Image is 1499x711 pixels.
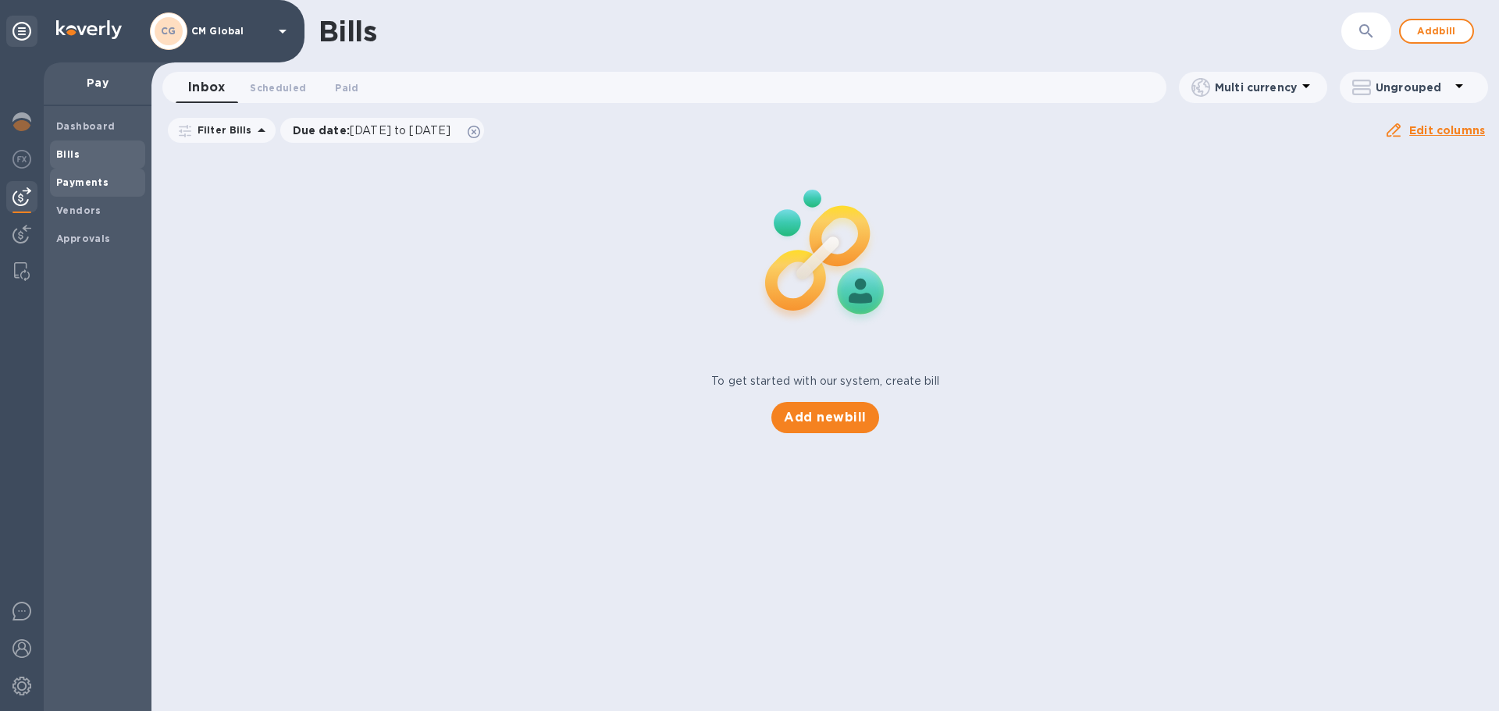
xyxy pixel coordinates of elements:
span: Add new bill [784,408,866,427]
div: Due date:[DATE] to [DATE] [280,118,485,143]
b: CG [161,25,176,37]
p: Pay [56,75,139,91]
b: Vendors [56,204,101,216]
b: Payments [56,176,109,188]
img: Foreign exchange [12,150,31,169]
p: Filter Bills [191,123,252,137]
p: Ungrouped [1376,80,1450,95]
img: Logo [56,20,122,39]
h1: Bills [319,15,376,48]
p: Multi currency [1215,80,1297,95]
p: CM Global [191,26,269,37]
button: Addbill [1399,19,1474,44]
b: Approvals [56,233,111,244]
u: Edit columns [1409,124,1485,137]
span: Add bill [1413,22,1460,41]
p: Due date : [293,123,459,138]
span: Scheduled [250,80,306,96]
p: To get started with our system, create bill [711,373,939,389]
span: Paid [335,80,358,96]
span: Inbox [188,76,225,98]
div: Unpin categories [6,16,37,47]
b: Bills [56,148,80,160]
button: Add newbill [771,402,878,433]
span: [DATE] to [DATE] [350,124,450,137]
b: Dashboard [56,120,116,132]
